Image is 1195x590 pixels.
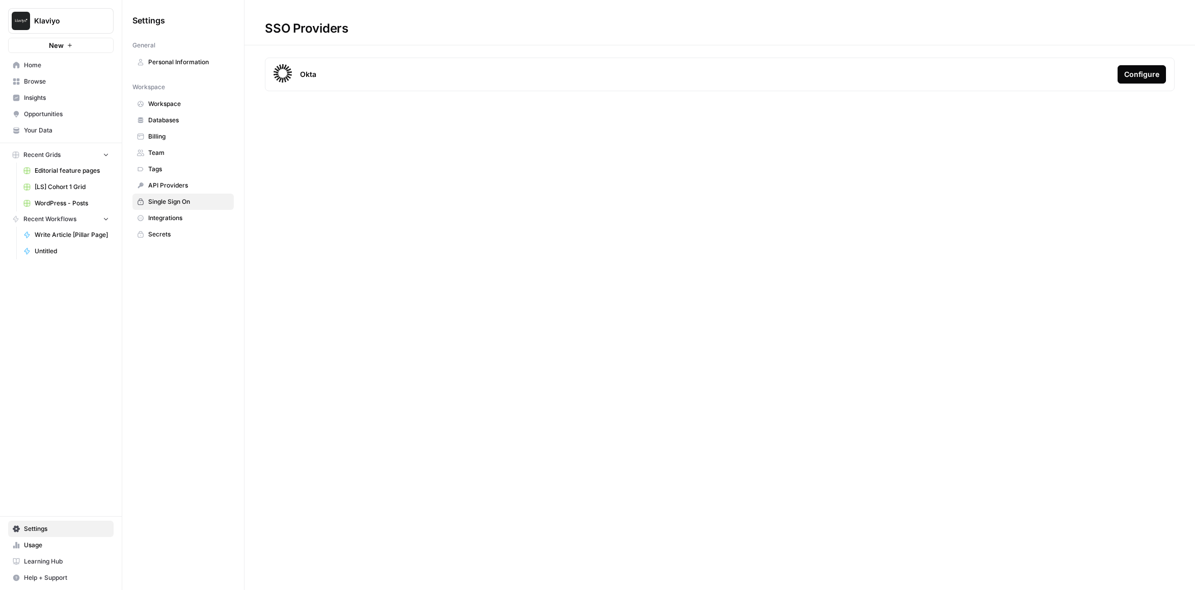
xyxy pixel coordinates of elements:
[148,148,229,157] span: Team
[1118,65,1166,84] button: Configure
[132,83,165,92] span: Workspace
[19,243,114,259] a: Untitled
[148,99,229,109] span: Workspace
[24,61,109,70] span: Home
[132,194,234,210] a: Single Sign On
[8,57,114,73] a: Home
[35,166,109,175] span: Editorial feature pages
[132,161,234,177] a: Tags
[49,40,64,50] span: New
[8,8,114,34] button: Workspace: Klaviyo
[19,195,114,211] a: WordPress - Posts
[8,211,114,227] button: Recent Workflows
[35,247,109,256] span: Untitled
[24,557,109,566] span: Learning Hub
[8,521,114,537] a: Settings
[35,230,109,239] span: Write Article [Pillar Page]
[148,132,229,141] span: Billing
[148,230,229,239] span: Secrets
[24,573,109,582] span: Help + Support
[132,177,234,194] a: API Providers
[8,537,114,553] a: Usage
[300,69,316,79] span: Okta
[34,16,96,26] span: Klaviyo
[24,524,109,533] span: Settings
[8,570,114,586] button: Help + Support
[132,145,234,161] a: Team
[23,214,76,224] span: Recent Workflows
[8,73,114,90] a: Browse
[23,150,61,159] span: Recent Grids
[148,58,229,67] span: Personal Information
[19,163,114,179] a: Editorial feature pages
[1124,69,1159,79] div: Configure
[148,116,229,125] span: Databases
[8,553,114,570] a: Learning Hub
[132,226,234,243] a: Secrets
[24,126,109,135] span: Your Data
[19,227,114,243] a: Write Article [Pillar Page]
[132,210,234,226] a: Integrations
[8,106,114,122] a: Opportunities
[24,541,109,550] span: Usage
[19,179,114,195] a: [LS] Cohort 1 Grid
[24,110,109,119] span: Opportunities
[35,182,109,192] span: [LS] Cohort 1 Grid
[132,14,165,26] span: Settings
[35,199,109,208] span: WordPress - Posts
[132,41,155,50] span: General
[132,54,234,70] a: Personal Information
[8,90,114,106] a: Insights
[148,213,229,223] span: Integrations
[24,93,109,102] span: Insights
[132,128,234,145] a: Billing
[24,77,109,86] span: Browse
[132,112,234,128] a: Databases
[148,165,229,174] span: Tags
[12,12,30,30] img: Klaviyo Logo
[8,38,114,53] button: New
[8,122,114,139] a: Your Data
[148,197,229,206] span: Single Sign On
[245,20,369,37] div: SSO Providers
[132,96,234,112] a: Workspace
[8,147,114,163] button: Recent Grids
[148,181,229,190] span: API Providers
